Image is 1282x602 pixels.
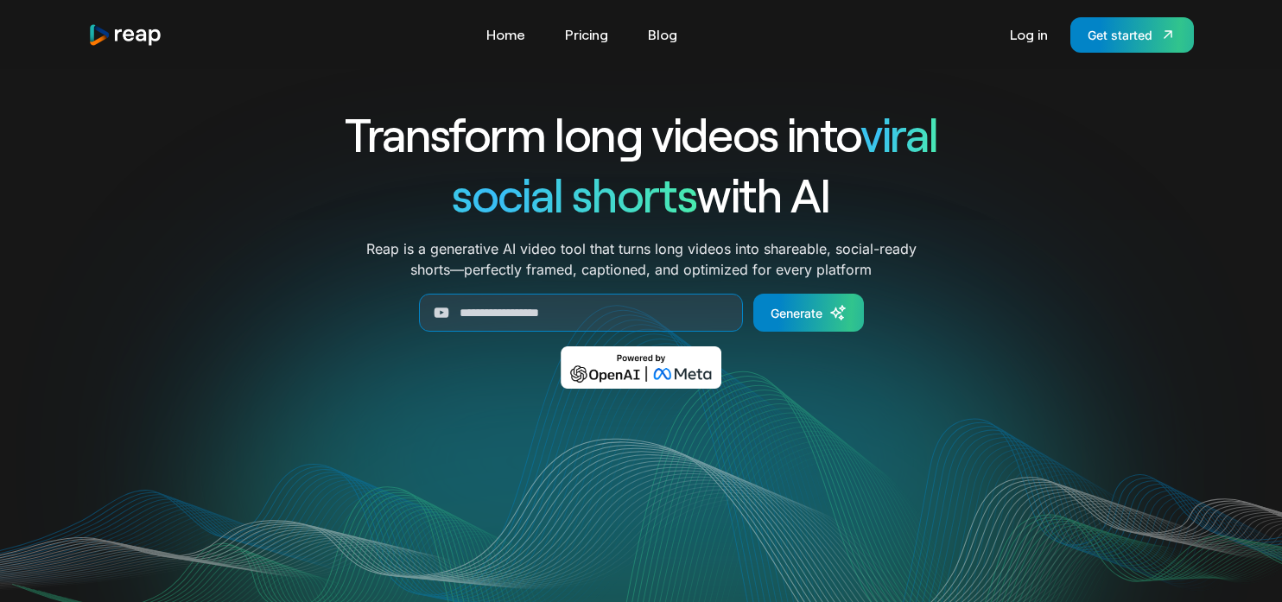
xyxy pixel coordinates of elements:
[282,104,1000,164] h1: Transform long videos into
[88,23,162,47] img: reap logo
[1001,21,1057,48] a: Log in
[1070,17,1194,53] a: Get started
[366,238,917,280] p: Reap is a generative AI video tool that turns long videos into shareable, social-ready shorts—per...
[556,21,617,48] a: Pricing
[282,164,1000,225] h1: with AI
[282,294,1000,332] form: Generate Form
[753,294,864,332] a: Generate
[639,21,686,48] a: Blog
[452,166,696,222] span: social shorts
[561,346,722,389] img: Powered by OpenAI & Meta
[860,105,937,162] span: viral
[1088,26,1152,44] div: Get started
[478,21,534,48] a: Home
[771,304,822,322] div: Generate
[88,23,162,47] a: home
